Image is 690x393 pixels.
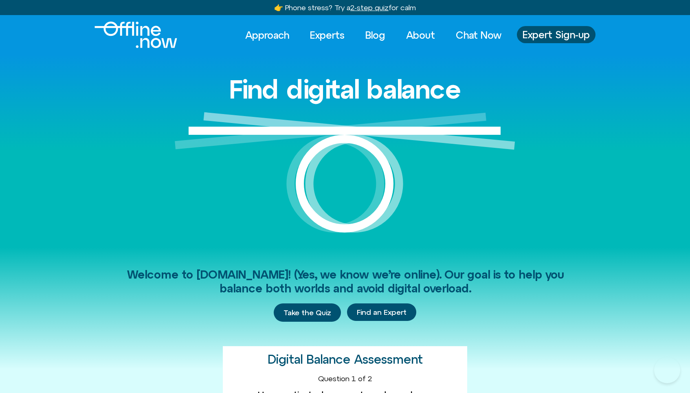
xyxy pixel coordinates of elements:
h1: Find digital balance [229,75,461,103]
span: Expert Sign-up [523,29,590,40]
div: Question 1 of 2 [229,374,461,383]
a: Chat Now [448,26,509,44]
a: Find an Expert [347,303,416,321]
a: 👉 Phone stress? Try a2-step quizfor calm [274,3,416,12]
nav: Menu [238,26,509,44]
h2: Digital Balance Assessment [268,353,423,366]
img: offline.now [94,22,177,48]
a: Blog [358,26,393,44]
span: Find an Expert [357,308,407,316]
a: Approach [238,26,297,44]
span: Take the Quiz [283,308,331,317]
iframe: Botpress [654,357,680,383]
span: Welcome to [DOMAIN_NAME]! (Yes, we know we’re online). Our goal is to help you balance both world... [127,268,564,295]
a: Take the Quiz [274,303,341,322]
div: Logo [94,22,163,48]
a: About [399,26,442,44]
a: Experts [303,26,352,44]
u: 2-step quiz [350,3,389,12]
a: Expert Sign-up [517,26,596,43]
